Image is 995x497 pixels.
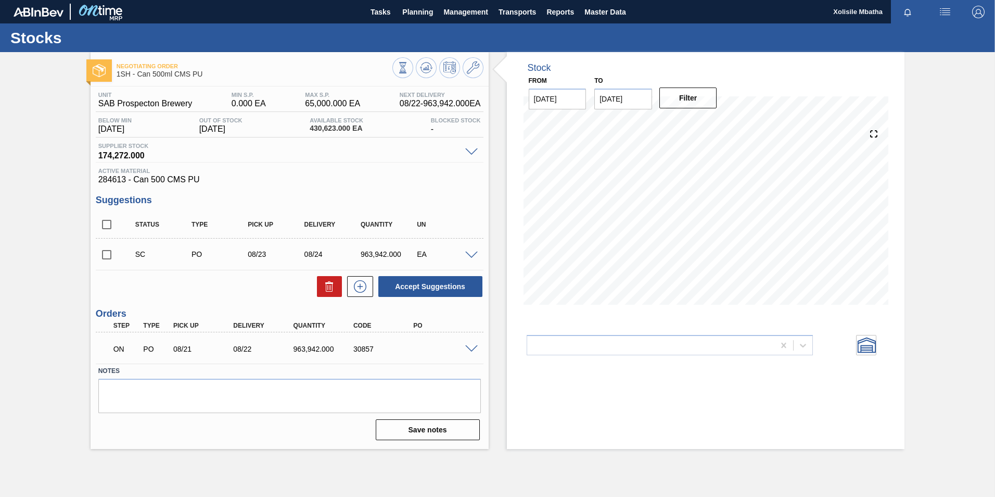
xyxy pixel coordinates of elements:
[98,99,193,108] span: SAB Prospecton Brewery
[245,221,308,228] div: Pick up
[98,92,193,98] span: Unit
[463,57,483,78] button: Go to Master Data / General
[199,125,243,134] span: [DATE]
[189,221,252,228] div: Type
[10,32,195,44] h1: Stocks
[443,6,488,18] span: Management
[98,125,132,134] span: [DATE]
[231,322,298,329] div: Delivery
[529,77,547,84] label: From
[199,117,243,123] span: Out Of Stock
[291,345,358,353] div: 963,942.000
[400,92,481,98] span: Next Delivery
[439,57,460,78] button: Schedule Inventory
[171,322,238,329] div: Pick up
[133,221,196,228] div: Status
[141,322,172,329] div: Type
[528,63,551,73] div: Stock
[414,250,477,258] div: EA
[310,117,363,123] span: Available Stock
[245,250,308,258] div: 08/23/2025
[891,5,924,19] button: Notifications
[302,221,365,228] div: Delivery
[98,149,460,159] span: 174,272.000
[111,338,142,361] div: Negotiating Order
[939,6,951,18] img: userActions
[659,88,717,108] button: Filter
[400,99,481,108] span: 08/22 - 963,942.000 EA
[546,6,574,18] span: Reports
[342,276,373,297] div: New suggestion
[529,89,586,109] input: mm/dd/yyyy
[232,92,266,98] span: MIN S.P.
[392,57,413,78] button: Stocks Overview
[113,345,139,353] p: ON
[373,275,483,298] div: Accept Suggestions
[378,276,482,297] button: Accept Suggestions
[305,92,360,98] span: MAX S.P.
[98,117,132,123] span: Below Min
[111,322,142,329] div: Step
[416,57,437,78] button: Update Chart
[351,322,418,329] div: Code
[376,419,480,440] button: Save notes
[141,345,172,353] div: Purchase order
[402,6,433,18] span: Planning
[358,250,421,258] div: 963,942.000
[189,250,252,258] div: Purchase order
[972,6,985,18] img: Logout
[310,125,363,132] span: 430,623.000 EA
[171,345,238,353] div: 08/21/2025
[305,99,360,108] span: 65,000.000 EA
[302,250,365,258] div: 08/24/2025
[117,70,392,78] span: 1SH - Can 500ml CMS PU
[98,143,460,149] span: Supplier Stock
[98,175,481,184] span: 284613 - Can 500 CMS PU
[351,345,418,353] div: 30857
[133,250,196,258] div: Suggestion Created
[98,364,481,379] label: Notes
[98,168,481,174] span: Active Material
[411,322,478,329] div: PO
[117,63,392,69] span: Negotiating Order
[414,221,477,228] div: UN
[369,6,392,18] span: Tasks
[312,276,342,297] div: Delete Suggestions
[231,345,298,353] div: 08/22/2025
[358,221,421,228] div: Quantity
[291,322,358,329] div: Quantity
[594,77,603,84] label: to
[584,6,626,18] span: Master Data
[431,117,481,123] span: Blocked Stock
[232,99,266,108] span: 0.000 EA
[594,89,652,109] input: mm/dd/yyyy
[96,195,483,206] h3: Suggestions
[14,7,63,17] img: TNhmsLtSVTkK8tSr43FrP2fwEKptu5GPRR3wAAAABJRU5ErkJggg==
[96,308,483,319] h3: Orders
[428,117,483,134] div: -
[93,64,106,77] img: Ícone
[499,6,536,18] span: Transports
